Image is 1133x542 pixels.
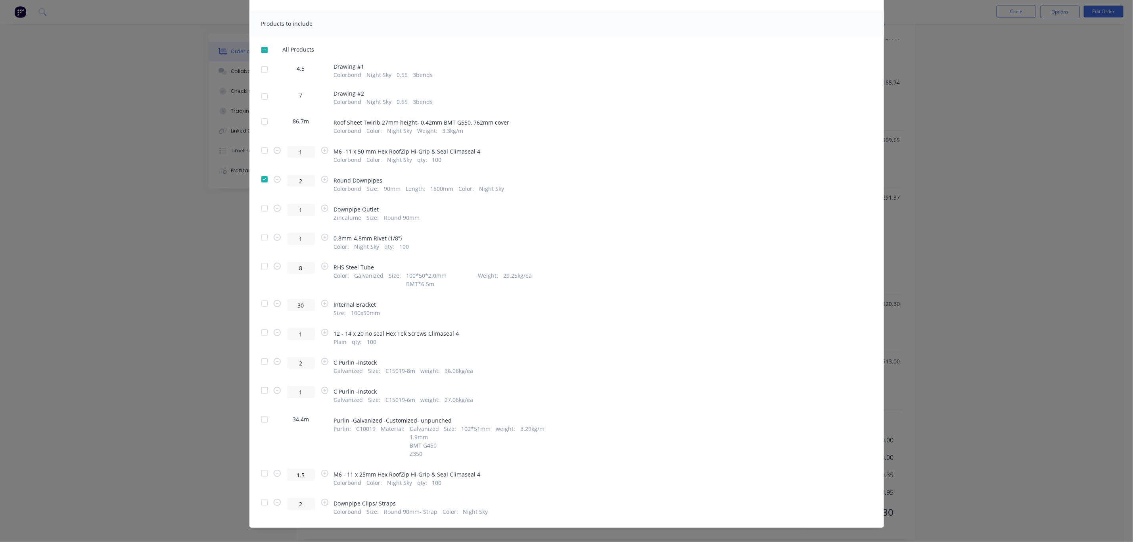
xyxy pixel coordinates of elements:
span: Color : [334,271,349,288]
span: Night Sky [479,185,504,193]
span: 36.08kg/ea [445,367,474,375]
span: Color : [366,127,382,135]
span: Round 90mm [384,213,420,222]
span: Material : [381,425,405,458]
span: Size : [366,185,379,193]
span: 90mm [384,185,401,193]
span: Downpipe Clips/ Straps [334,499,488,507]
span: qty : [384,242,394,251]
span: 3 bends [413,71,433,79]
span: Products to include [261,20,313,27]
span: C Purlin -instock [334,358,474,367]
span: Internal Bracket [334,300,380,309]
span: 3.3kg/m [443,127,464,135]
span: Night Sky [387,127,412,135]
span: weight : [420,367,440,375]
span: 0.55 [397,98,408,106]
span: Colorbond [334,127,362,135]
span: Colorbond [334,98,362,106]
span: Weight : [478,271,498,288]
span: M6 - 11 x 25mm Hex RoofZip Hi-Grip & Seal Climaseal 4 [334,470,481,479]
span: C10019 [356,425,376,458]
span: 1800mm [431,185,454,193]
span: Drawing # 1 [334,62,433,71]
span: Night Sky [366,98,391,106]
span: 29.25kg/ea [504,271,532,288]
span: Size : [389,271,401,288]
span: 100 [367,338,376,346]
span: Size : [366,507,379,516]
span: 100*50*2.0mm BMT*6.5m [406,271,473,288]
span: Galvanized [354,271,383,288]
span: Colorbond [334,71,362,79]
span: 86.7m [288,117,314,125]
span: Zincalume [334,213,362,222]
span: Night Sky [387,156,412,164]
span: Length : [406,185,426,193]
span: C15019-6m [385,396,415,404]
span: RHS Steel Tube [334,263,532,271]
span: Color : [458,185,474,193]
span: M6 -11 x 50 mm Hex RoofZip Hi-Grip & Seal Climaseal 4 [334,147,481,156]
span: Color : [366,156,382,164]
span: Night Sky [366,71,391,79]
span: qty : [352,338,362,346]
span: 100 [432,156,442,164]
span: weight : [420,396,440,404]
span: Night Sky [354,242,379,251]
span: 34.4m [288,415,314,423]
span: Roof Sheet Twirib 27mm height- 0.42mm BMT G550, 762mm cover [334,118,510,127]
span: Color : [334,242,349,251]
span: C Purlin -instock [334,387,474,396]
span: Galvanized [334,367,363,375]
span: Plain [334,338,347,346]
span: C15019-8m [385,367,415,375]
span: 3 bends [413,98,433,106]
span: 100 [432,479,442,487]
span: Colorbond [334,507,362,516]
span: Colorbond [334,156,362,164]
span: Colorbond [334,185,362,193]
span: 3.29kg/m [520,425,544,458]
span: 7 [299,91,303,100]
span: Drawing # 2 [334,89,433,98]
span: qty : [417,479,427,487]
span: 100 [399,242,409,251]
span: Size : [368,367,380,375]
span: Size : [368,396,380,404]
span: Purlin -Galvanized -Customized- unpunched [334,416,532,425]
span: Galvanized 1.9mm BMT G450 Z350 [410,425,439,458]
span: Color : [443,507,458,516]
span: 0.55 [397,71,408,79]
span: 27.06kg/ea [445,396,474,404]
span: 4.5 [297,64,305,73]
span: weight : [496,425,515,458]
span: 100x50mm [351,309,380,317]
span: Round 90mm- Strap [384,507,437,516]
span: Night Sky [387,479,412,487]
span: Night Sky [463,507,488,516]
span: Colorbond [334,479,362,487]
span: All Products [282,45,319,54]
span: 12 - 14 x 20 no seal Hex Tek Screws Climaseal 4 [334,329,459,338]
span: Size : [334,309,346,317]
span: Color : [366,479,382,487]
span: 102*51mm [461,425,491,458]
span: Size : [444,425,456,458]
span: Size : [366,213,379,222]
span: qty : [417,156,427,164]
span: Round Downpipes [334,176,504,185]
span: Purlin : [334,425,351,458]
span: Weight : [417,127,437,135]
span: Galvanized [334,396,363,404]
span: Downpipe Outlet [334,205,420,213]
span: 0.8mm-4.8mm Rivet (1/8”) [334,234,409,242]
